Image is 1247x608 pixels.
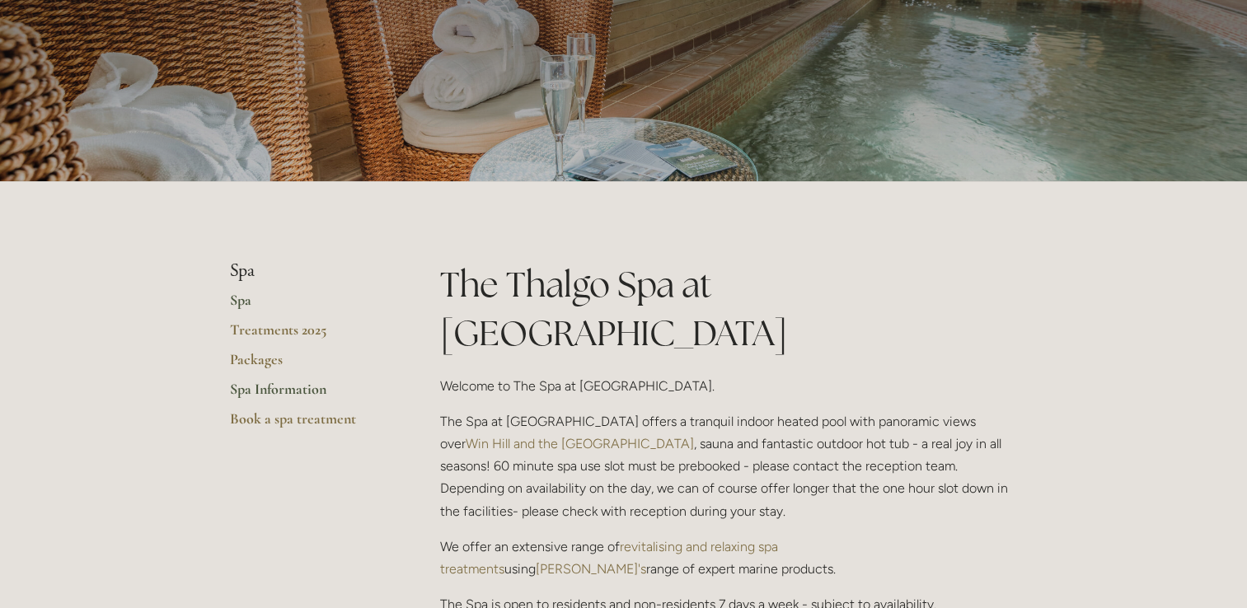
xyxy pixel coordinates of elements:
h1: The Thalgo Spa at [GEOGRAPHIC_DATA] [440,260,1018,358]
li: Spa [230,260,387,282]
a: Win Hill and the [GEOGRAPHIC_DATA] [466,436,694,451]
a: Packages [230,350,387,380]
a: [PERSON_NAME]'s [536,561,646,577]
p: Welcome to The Spa at [GEOGRAPHIC_DATA]. [440,375,1018,397]
p: We offer an extensive range of using range of expert marine products. [440,536,1018,580]
p: The Spa at [GEOGRAPHIC_DATA] offers a tranquil indoor heated pool with panoramic views over , sau... [440,410,1018,522]
a: Spa Information [230,380,387,409]
a: Book a spa treatment [230,409,387,439]
a: Spa [230,291,387,320]
a: Treatments 2025 [230,320,387,350]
